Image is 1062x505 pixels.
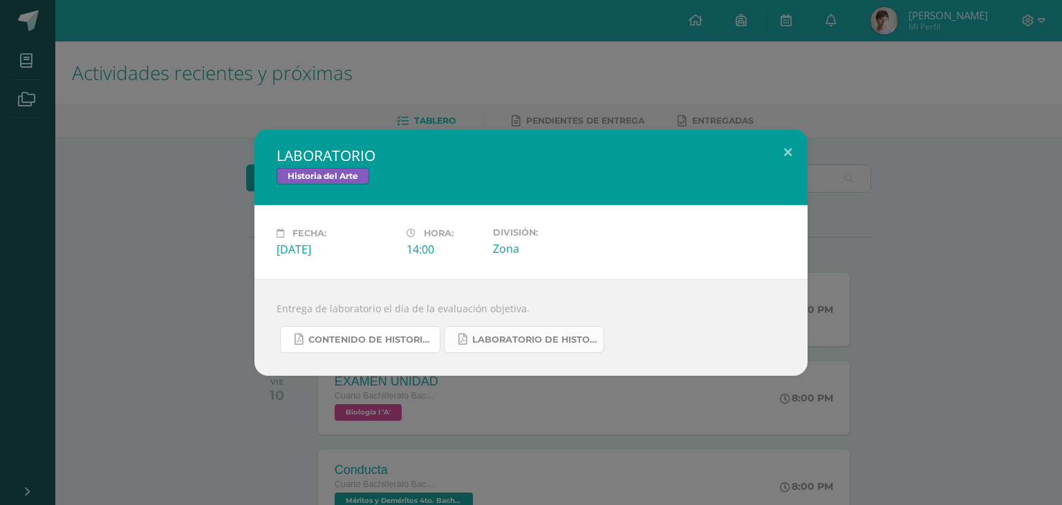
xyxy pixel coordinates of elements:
[472,334,597,345] span: LABORATORIO DE HISTORIA DEL ARTE.pdf
[308,334,433,345] span: CONTENIDO DE HISTORIA DEL ARTE UIV.pdf
[277,242,395,257] div: [DATE]
[493,241,612,256] div: Zona
[292,228,326,238] span: Fecha:
[444,326,604,353] a: LABORATORIO DE HISTORIA DEL ARTE.pdf
[254,279,808,376] div: Entrega de laboratorio el día de la evaluación objetiva.
[768,129,808,176] button: Close (Esc)
[407,242,482,257] div: 14:00
[493,227,612,238] label: División:
[280,326,440,353] a: CONTENIDO DE HISTORIA DEL ARTE UIV.pdf
[424,228,454,238] span: Hora:
[277,168,369,184] span: Historia del Arte
[277,146,785,165] h2: LABORATORIO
